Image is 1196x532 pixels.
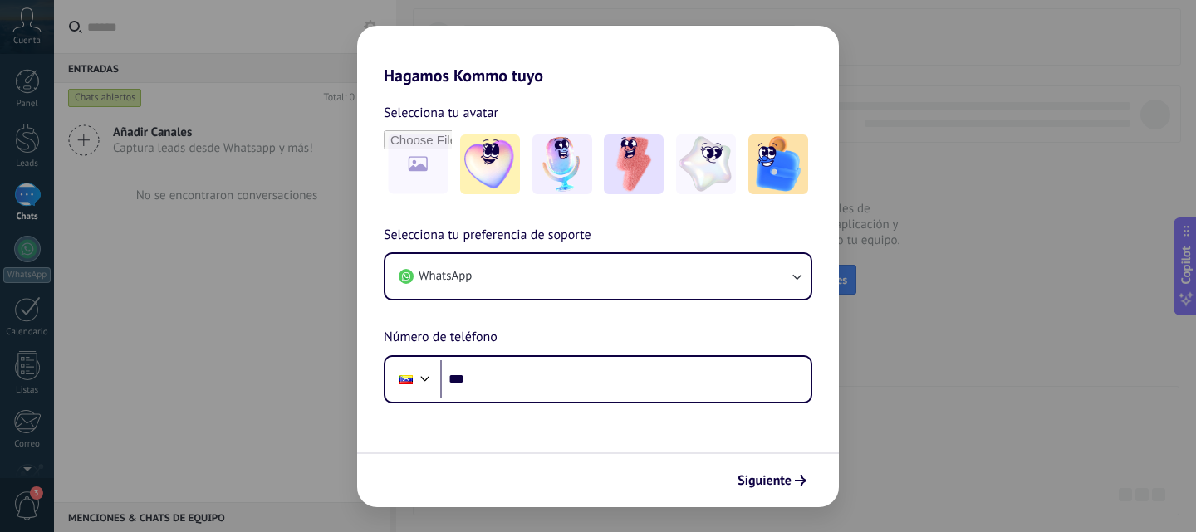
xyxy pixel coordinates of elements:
[419,268,472,285] span: WhatsApp
[460,134,520,194] img: -1.jpeg
[738,475,792,486] span: Siguiente
[604,134,664,194] img: -3.jpeg
[384,327,498,349] span: Número de teléfono
[532,134,592,194] img: -2.jpeg
[384,225,591,246] span: Selecciona tu preferencia de soporte
[748,134,808,194] img: -5.jpeg
[730,466,814,495] button: Siguiente
[385,254,811,299] button: WhatsApp
[676,134,736,194] img: -4.jpeg
[357,26,839,85] h2: Hagamos Kommo tuyo
[384,102,498,124] span: Selecciona tu avatar
[390,362,422,397] div: Venezuela: + 58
